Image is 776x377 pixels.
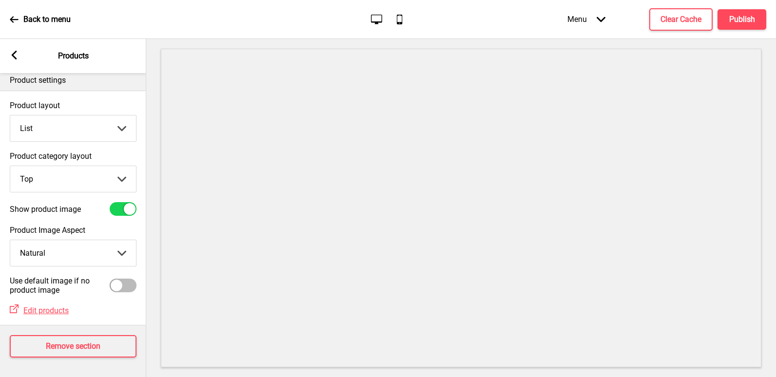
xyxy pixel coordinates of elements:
[23,14,71,25] p: Back to menu
[19,306,69,315] a: Edit products
[729,14,755,25] h4: Publish
[58,51,89,61] p: Products
[649,8,713,31] button: Clear Cache
[46,341,100,352] h4: Remove section
[23,306,69,315] span: Edit products
[10,276,110,295] label: Use default image if no product image
[10,335,136,358] button: Remove section
[10,75,136,86] p: Product settings
[558,5,615,34] div: Menu
[10,6,71,33] a: Back to menu
[10,101,136,110] label: Product layout
[10,151,136,161] label: Product category layout
[660,14,701,25] h4: Clear Cache
[10,226,136,235] label: Product Image Aspect
[718,9,766,30] button: Publish
[10,205,81,214] label: Show product image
